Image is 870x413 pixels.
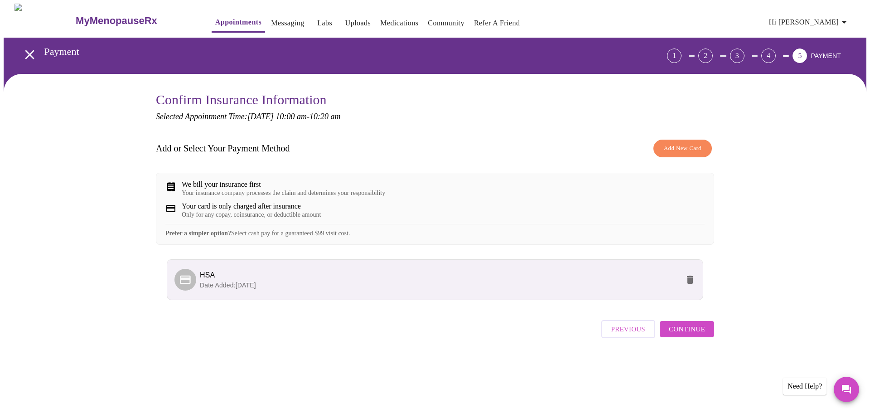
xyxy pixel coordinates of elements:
[377,14,422,32] button: Medications
[182,189,385,197] div: Your insurance company processes the claim and determines your responsibility
[660,321,714,337] button: Continue
[271,17,304,29] a: Messaging
[156,143,290,154] h3: Add or Select Your Payment Method
[474,17,520,29] a: Refer a Friend
[267,14,308,32] button: Messaging
[470,14,524,32] button: Refer a Friend
[182,211,321,219] div: Only for any copay, coinsurance, or deductible amount
[44,46,617,58] h3: Payment
[380,17,418,29] a: Medications
[200,271,215,279] span: HSA
[669,323,705,335] span: Continue
[664,143,701,154] span: Add New Card
[212,13,265,33] button: Appointments
[730,49,744,63] div: 3
[834,377,859,402] button: Messages
[16,41,43,68] button: open drawer
[428,17,464,29] a: Community
[182,180,385,189] div: We bill your insurance first
[165,230,231,237] strong: Prefer a simpler option?
[611,323,645,335] span: Previous
[679,269,701,291] button: delete
[345,17,371,29] a: Uploads
[653,140,712,157] button: Add New Card
[156,112,340,121] em: Selected Appointment Time: [DATE] 10:00 am - 10:20 am
[215,16,261,29] a: Appointments
[165,224,705,237] div: Select cash pay for a guaranteed $99 visit cost.
[310,14,339,32] button: Labs
[783,378,826,395] div: Need Help?
[765,13,853,31] button: Hi [PERSON_NAME]
[317,17,332,29] a: Labs
[769,16,850,29] span: Hi [PERSON_NAME]
[342,14,375,32] button: Uploads
[76,15,157,27] h3: MyMenopauseRx
[793,49,807,63] div: 5
[200,282,256,289] span: Date Added: [DATE]
[761,49,776,63] div: 4
[667,49,681,63] div: 1
[182,202,321,210] div: Your card is only charged after insurance
[811,52,841,59] span: PAYMENT
[156,92,714,107] h3: Confirm Insurance Information
[698,49,713,63] div: 2
[601,320,655,338] button: Previous
[75,5,193,37] a: MyMenopauseRx
[424,14,468,32] button: Community
[14,4,75,38] img: MyMenopauseRx Logo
